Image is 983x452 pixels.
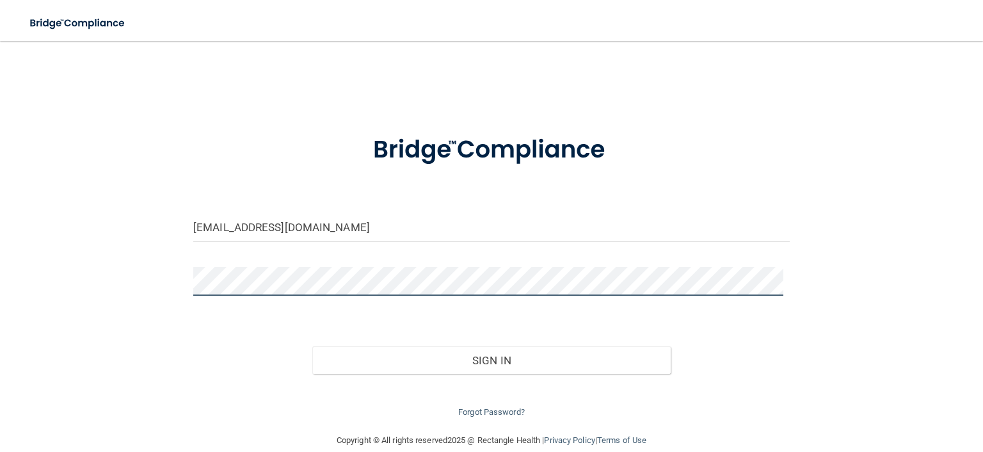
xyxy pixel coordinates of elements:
img: bridge_compliance_login_screen.278c3ca4.svg [19,10,137,36]
input: Email [193,213,790,242]
a: Forgot Password? [458,407,525,417]
a: Terms of Use [597,435,646,445]
a: Privacy Policy [544,435,595,445]
img: bridge_compliance_login_screen.278c3ca4.svg [348,118,636,182]
button: Sign In [312,346,670,375]
iframe: Drift Widget Chat Controller [762,383,968,434]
